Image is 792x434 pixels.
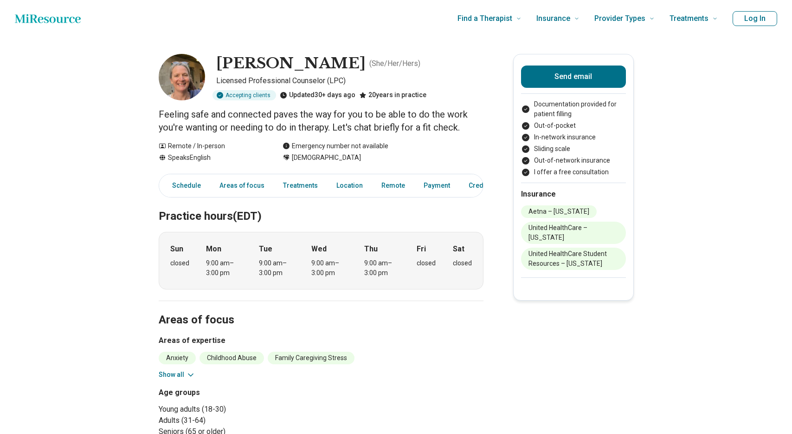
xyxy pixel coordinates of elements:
[159,335,483,346] h3: Areas of expertise
[283,141,388,151] div: Emergency number not available
[159,54,205,100] img: Ann Tourangeau, Licensed Professional Counselor (LPC)
[214,176,270,195] a: Areas of focus
[417,243,426,255] strong: Fri
[159,415,317,426] li: Adults (31-64)
[212,90,276,100] div: Accepting clients
[364,258,400,278] div: 9:00 am – 3:00 pm
[364,243,378,255] strong: Thu
[159,108,483,134] p: Feeling safe and connected paves the way for you to be able to do the work you're wanting or need...
[159,352,196,364] li: Anxiety
[521,156,626,165] li: Out-of-network insurance
[170,258,189,268] div: closed
[521,121,626,131] li: Out-of-pocket
[521,189,626,200] h2: Insurance
[453,258,472,268] div: closed
[161,176,206,195] a: Schedule
[521,205,597,218] li: Aetna – [US_STATE]
[521,167,626,177] li: I offer a free consultation
[159,290,483,328] h2: Areas of focus
[521,99,626,177] ul: Payment options
[159,404,317,415] li: Young adults (18-30)
[206,243,221,255] strong: Mon
[292,153,361,163] span: [DEMOGRAPHIC_DATA]
[521,144,626,154] li: Sliding scale
[200,352,264,364] li: Childhood Abuse
[670,12,708,25] span: Treatments
[536,12,570,25] span: Insurance
[453,243,464,255] strong: Sat
[159,387,317,398] h3: Age groups
[376,176,411,195] a: Remote
[159,370,195,380] button: Show all
[521,222,626,244] li: United HealthCare – [US_STATE]
[369,58,420,69] p: ( She/Her/Hers )
[268,352,354,364] li: Family Caregiving Stress
[521,99,626,119] li: Documentation provided for patient filling
[331,176,368,195] a: Location
[277,176,323,195] a: Treatments
[15,9,81,28] a: Home page
[159,232,483,289] div: When does the program meet?
[159,186,483,224] h2: Practice hours (EDT)
[359,90,426,100] div: 20 years in practice
[521,248,626,270] li: United HealthCare Student Resources – [US_STATE]
[594,12,645,25] span: Provider Types
[206,258,242,278] div: 9:00 am – 3:00 pm
[170,243,183,255] strong: Sun
[259,258,295,278] div: 9:00 am – 3:00 pm
[159,141,264,151] div: Remote / In-person
[521,66,626,88] button: Send email
[521,132,626,142] li: In-network insurance
[216,54,366,73] h1: [PERSON_NAME]
[463,176,515,195] a: Credentials
[457,12,512,25] span: Find a Therapist
[417,258,436,268] div: closed
[159,153,264,163] div: Speaks English
[733,11,777,26] button: Log In
[259,243,272,255] strong: Tue
[418,176,456,195] a: Payment
[216,75,483,86] p: Licensed Professional Counselor (LPC)
[280,90,355,100] div: Updated 30+ days ago
[311,243,327,255] strong: Wed
[311,258,347,278] div: 9:00 am – 3:00 pm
